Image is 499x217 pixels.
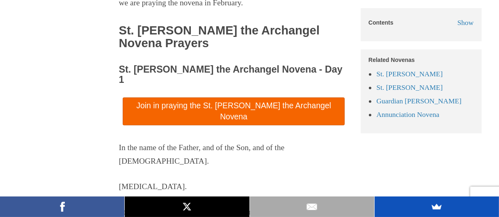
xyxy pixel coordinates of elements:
img: Email [306,201,318,213]
img: Facebook [56,201,69,213]
img: X [181,201,193,213]
h5: Contents [369,19,394,25]
a: X [125,196,249,217]
p: In the name of the Father, and of the Son, and of the [DEMOGRAPHIC_DATA]. [119,142,349,169]
a: SumoMe [375,196,499,217]
a: St. [PERSON_NAME] [376,83,443,91]
span: Show [458,18,474,27]
a: Annunciation Novena [376,110,439,119]
span: St. [PERSON_NAME] the Archangel Novena - Day 1 [119,64,343,86]
a: St. [PERSON_NAME] [376,70,443,78]
p: [MEDICAL_DATA]. [119,180,349,194]
a: Join in praying the St. [PERSON_NAME] the Archangel Novena [123,98,345,126]
h2: St. [PERSON_NAME] the Archangel Novena Prayers [119,24,349,50]
h5: Related Novenas [369,57,474,63]
a: Guardian [PERSON_NAME] [376,97,461,105]
a: Email [250,196,374,217]
img: SumoMe [430,201,443,213]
